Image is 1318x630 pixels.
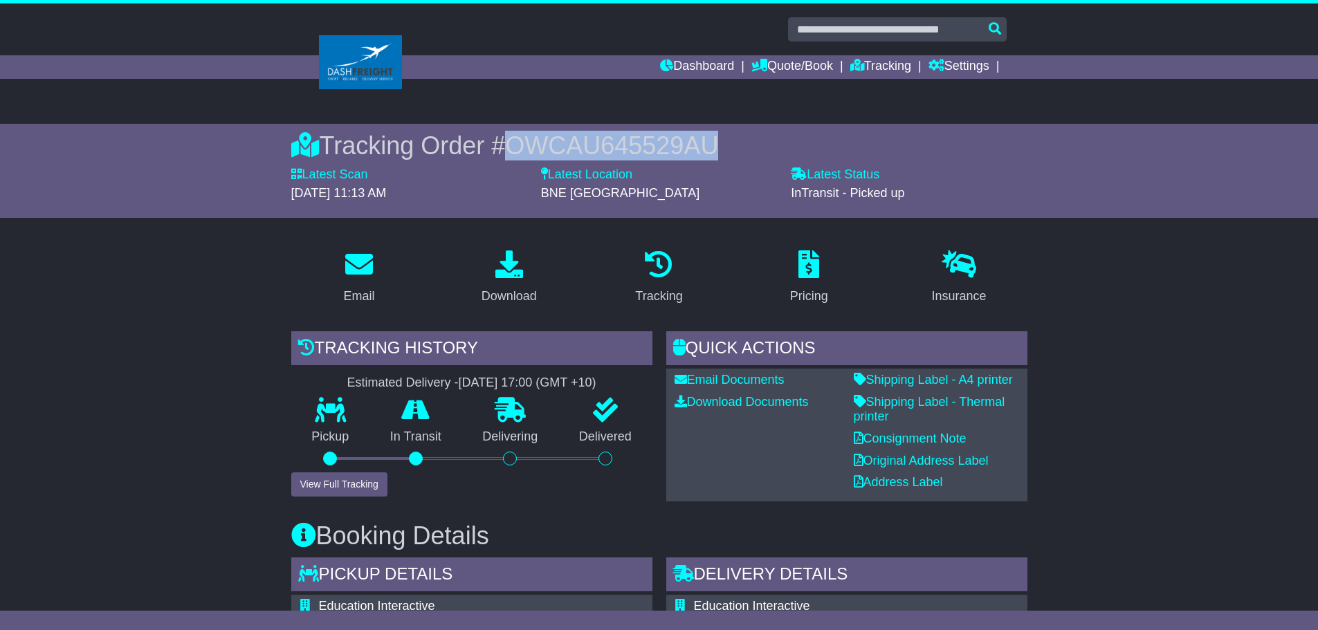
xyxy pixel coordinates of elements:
div: Pricing [790,287,828,306]
a: Original Address Label [854,454,989,467]
a: Address Label [854,475,943,489]
div: Tracking Order # [291,131,1027,160]
div: Pickup Details [291,557,652,595]
a: Insurance [923,245,996,311]
div: Delivery Details [666,557,1027,595]
span: OWCAU645529AU [505,131,718,160]
a: Dashboard [660,55,734,79]
a: Shipping Label - Thermal printer [854,395,1005,424]
a: Email [334,245,383,311]
h3: Booking Details [291,522,1027,550]
div: Tracking history [291,331,652,369]
label: Latest Location [541,167,632,183]
span: [DATE] 11:13 AM [291,186,387,200]
a: Download Documents [675,395,809,409]
a: Settings [928,55,989,79]
div: Download [482,287,537,306]
div: [DATE] 17:00 (GMT +10) [459,376,596,391]
a: Shipping Label - A4 printer [854,373,1013,387]
a: Tracking [626,245,691,311]
div: Quick Actions [666,331,1027,369]
span: InTransit - Picked up [791,186,904,200]
p: In Transit [369,429,462,445]
a: Email Documents [675,373,785,387]
label: Latest Status [791,167,879,183]
div: Tracking [635,287,682,306]
p: Delivering [462,429,559,445]
a: Pricing [781,245,837,311]
div: Insurance [932,287,987,306]
p: Pickup [291,429,370,445]
a: Tracking [850,55,911,79]
div: Estimated Delivery - [291,376,652,391]
label: Latest Scan [291,167,368,183]
a: Quote/Book [751,55,833,79]
p: Delivered [558,429,652,445]
span: Education Interactive [319,599,435,613]
a: Consignment Note [854,432,967,445]
span: BNE [GEOGRAPHIC_DATA] [541,186,699,200]
button: View Full Tracking [291,472,387,497]
a: Download [473,245,546,311]
div: Email [343,287,374,306]
span: Education Interactive [694,599,810,613]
